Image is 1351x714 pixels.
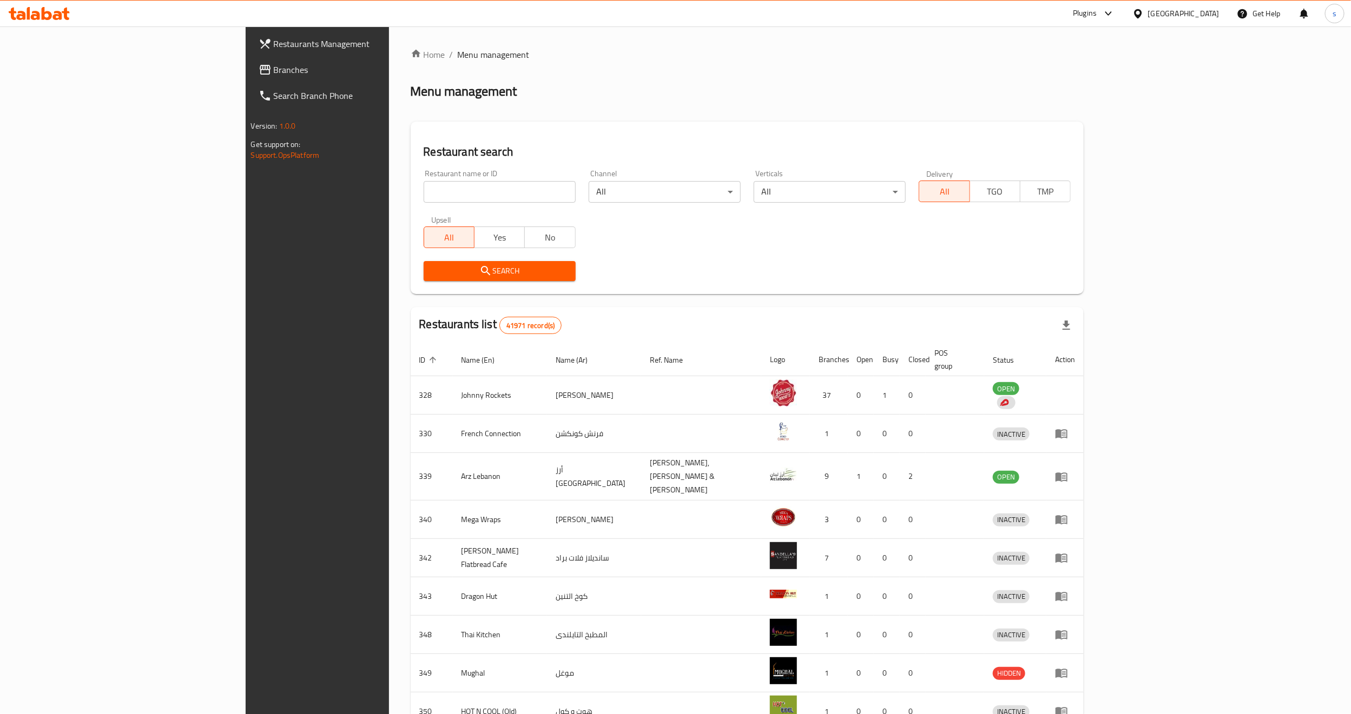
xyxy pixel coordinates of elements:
button: Search [424,261,576,281]
span: INACTIVE [993,428,1030,441]
td: Dragon Hut [453,577,548,616]
span: Ref. Name [650,353,697,366]
div: Menu [1055,427,1075,440]
span: 1.0.0 [279,119,296,133]
div: INACTIVE [993,629,1030,642]
img: Mega Wraps [770,504,797,531]
div: All [589,181,741,203]
td: [PERSON_NAME],[PERSON_NAME] & [PERSON_NAME] [641,453,761,501]
td: 0 [900,577,926,616]
td: 0 [874,453,900,501]
td: 0 [900,376,926,415]
td: 2 [900,453,926,501]
div: Menu [1055,470,1075,483]
td: Thai Kitchen [453,616,548,654]
td: 0 [874,501,900,539]
td: [PERSON_NAME] Flatbread Cafe [453,539,548,577]
td: 9 [810,453,848,501]
div: All [754,181,906,203]
td: 1 [810,577,848,616]
span: Menu management [458,48,530,61]
a: Branches [250,57,471,83]
span: Name (Ar) [556,353,602,366]
div: Menu [1055,551,1075,564]
div: Menu [1055,513,1075,526]
td: Mughal [453,654,548,692]
td: Arz Lebanon [453,453,548,501]
span: s [1333,8,1336,19]
td: 37 [810,376,848,415]
td: 1 [810,415,848,453]
td: French Connection [453,415,548,453]
div: [GEOGRAPHIC_DATA] [1148,8,1220,19]
td: [PERSON_NAME] [547,376,641,415]
span: INACTIVE [993,629,1030,641]
td: Johnny Rockets [453,376,548,415]
td: 0 [848,616,874,654]
div: INACTIVE [993,513,1030,526]
nav: breadcrumb [411,48,1084,61]
td: 0 [848,577,874,616]
input: Search for restaurant name or ID.. [424,181,576,203]
img: Johnny Rockets [770,379,797,406]
td: فرنش كونكشن [547,415,641,453]
td: 0 [900,654,926,692]
h2: Restaurant search [424,144,1071,160]
span: Name (En) [462,353,509,366]
td: 0 [848,501,874,539]
span: ID [419,353,440,366]
td: 0 [874,654,900,692]
td: 1 [810,654,848,692]
img: Thai Kitchen [770,619,797,646]
span: Yes [479,230,520,245]
div: Export file [1053,312,1079,338]
th: Open [848,343,874,376]
th: Busy [874,343,900,376]
div: INACTIVE [993,590,1030,603]
td: 7 [810,539,848,577]
span: INACTIVE [993,552,1030,564]
td: 0 [900,539,926,577]
div: Plugins [1073,7,1097,20]
td: 1 [874,376,900,415]
div: Total records count [499,317,562,334]
span: POS group [934,346,971,372]
a: Restaurants Management [250,31,471,57]
span: Search [432,264,567,278]
td: 0 [874,616,900,654]
h2: Menu management [411,83,517,100]
td: 0 [900,501,926,539]
th: Logo [761,343,810,376]
td: 0 [874,577,900,616]
div: Menu [1055,590,1075,603]
span: All [429,230,470,245]
td: 0 [900,616,926,654]
span: OPEN [993,471,1019,483]
td: [PERSON_NAME] [547,501,641,539]
span: Get support on: [251,137,301,151]
th: Closed [900,343,926,376]
button: Yes [474,226,525,248]
td: 0 [848,376,874,415]
span: Version: [251,119,278,133]
button: No [524,226,575,248]
td: كوخ التنين [547,577,641,616]
td: 0 [848,539,874,577]
img: French Connection [770,418,797,445]
span: HIDDEN [993,667,1025,679]
td: 0 [874,539,900,577]
td: موغل [547,654,641,692]
span: Restaurants Management [274,37,463,50]
div: Menu [1055,628,1075,641]
img: Dragon Hut [770,580,797,608]
td: 0 [848,415,874,453]
td: 1 [848,453,874,501]
button: TMP [1020,181,1071,202]
th: Action [1046,343,1084,376]
td: المطبخ التايلندى [547,616,641,654]
td: Mega Wraps [453,501,548,539]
